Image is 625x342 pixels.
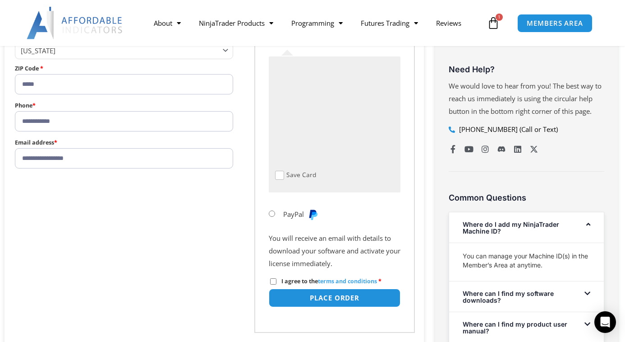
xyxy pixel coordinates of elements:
a: Reviews [427,13,470,33]
div: Open Intercom Messenger [594,311,616,333]
span: 1 [496,14,503,21]
button: Place order [269,289,400,307]
img: LogoAI | Affordable Indicators – NinjaTrader [27,7,124,39]
a: 1 [473,10,513,36]
a: Where can I find my software downloads? [463,290,554,304]
label: Email address [15,137,233,148]
a: Where do I add my NinjaTrader Machine ID? [463,220,559,235]
a: terms and conditions [318,277,377,285]
img: PayPal [308,209,318,220]
a: Futures Trading [352,13,427,33]
span: State [15,42,233,59]
nav: Menu [145,13,485,33]
input: I agree to theterms and conditions * [270,278,276,285]
h3: Common Questions [449,192,604,203]
iframe: Secure payment input frame [273,61,392,168]
label: PayPal [283,210,318,219]
label: Phone [15,100,233,111]
span: MEMBERS AREA [527,20,583,27]
span: We would love to hear from you! The best way to reach us immediately is using the circular help b... [449,81,602,116]
div: Where can I find my software downloads? [449,281,604,312]
a: About [145,13,190,33]
span: Pennsylvania [21,46,219,55]
span: [PHONE_NUMBER] (Call or Text) [457,123,558,136]
abbr: required [378,277,381,285]
div: Where do I add my NinjaTrader Machine ID? [449,243,604,281]
p: You can manage your Machine ID(s) in the Member’s Area at anytime. [463,252,590,270]
a: NinjaTrader Products [190,13,282,33]
label: ZIP Code [15,63,233,74]
a: MEMBERS AREA [517,14,593,33]
a: Where can I find my product user manual? [463,320,567,335]
label: Save Card [286,170,316,180]
p: You will receive an email with details to download your software and activate your license immedi... [269,232,400,270]
span: I agree to the [281,277,377,285]
a: Programming [282,13,352,33]
h3: Need Help? [449,64,604,75]
div: Where do I add my NinjaTrader Machine ID? [449,212,604,243]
